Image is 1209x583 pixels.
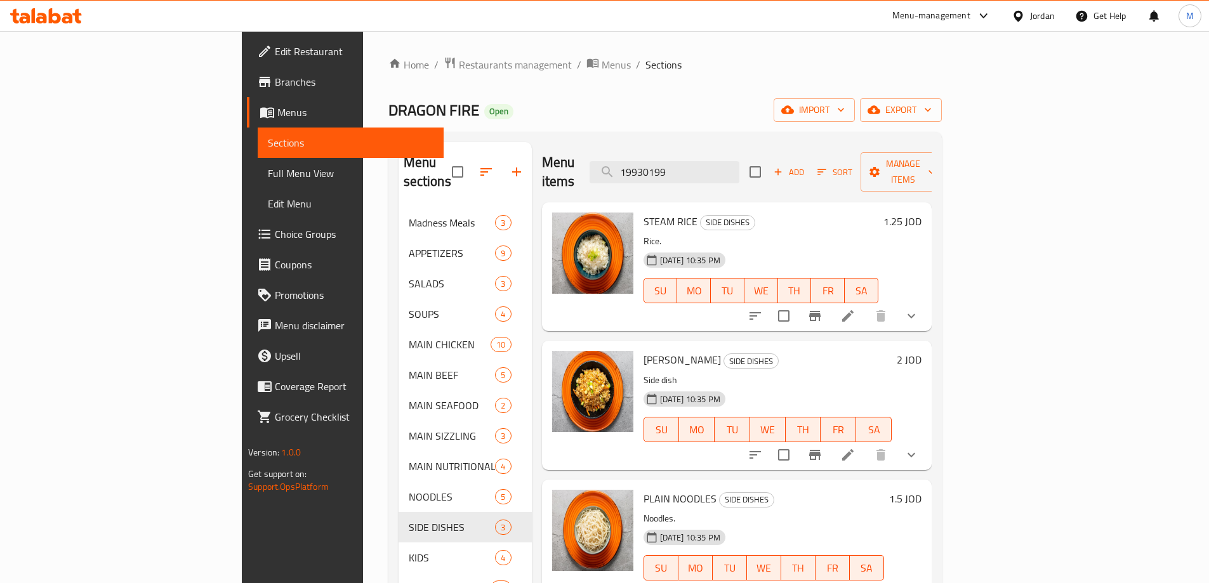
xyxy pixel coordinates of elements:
[496,308,510,320] span: 4
[268,135,433,150] span: Sections
[275,226,433,242] span: Choice Groups
[742,159,769,185] span: Select section
[679,417,715,442] button: MO
[399,481,532,512] div: NOODLES5
[870,102,932,118] span: export
[496,430,510,442] span: 3
[409,337,491,352] span: MAIN CHICKEN
[752,559,776,577] span: WE
[471,157,501,187] span: Sort sections
[783,282,807,300] span: TH
[781,555,816,580] button: TH
[861,421,887,439] span: SA
[786,417,821,442] button: TH
[644,350,721,369] span: [PERSON_NAME]
[258,128,444,158] a: Sections
[866,440,896,470] button: delete
[275,44,433,59] span: Edit Restaurant
[713,555,747,580] button: TU
[772,165,806,180] span: Add
[855,559,879,577] span: SA
[388,56,942,73] nav: breadcrumb
[860,98,942,122] button: export
[800,440,830,470] button: Branch-specific-item
[275,287,433,303] span: Promotions
[409,367,496,383] span: MAIN BEEF
[644,489,717,508] span: PLAIN NOODLES
[896,301,927,331] button: show more
[495,246,511,261] div: items
[495,367,511,383] div: items
[655,532,725,544] span: [DATE] 10:35 PM
[552,213,633,294] img: STEAM RICE
[247,402,444,432] a: Grocery Checklist
[484,106,513,117] span: Open
[268,166,433,181] span: Full Menu View
[770,303,797,329] span: Select to update
[655,393,725,405] span: [DATE] 10:35 PM
[258,158,444,188] a: Full Menu View
[747,555,781,580] button: WE
[774,98,855,122] button: import
[409,550,496,565] span: KIDS
[644,372,892,388] p: Side dish
[409,489,496,504] span: NOODLES
[740,440,770,470] button: sort-choices
[275,257,433,272] span: Coupons
[645,57,682,72] span: Sections
[770,442,797,468] span: Select to update
[409,276,496,291] span: SALADS
[247,371,444,402] a: Coverage Report
[718,559,742,577] span: TU
[719,492,774,508] div: SIDE DISHES
[496,217,510,229] span: 3
[861,152,946,192] button: Manage items
[268,196,433,211] span: Edit Menu
[399,329,532,360] div: MAIN CHICKEN10
[247,310,444,341] a: Menu disclaimer
[850,555,884,580] button: SA
[682,282,706,300] span: MO
[399,268,532,299] div: SALADS3
[678,555,713,580] button: MO
[496,278,510,290] span: 3
[677,278,711,303] button: MO
[247,341,444,371] a: Upsell
[644,511,884,527] p: Noodles.
[496,491,510,503] span: 5
[850,282,873,300] span: SA
[700,215,755,230] div: SIDE DISHES
[409,428,496,443] span: MAIN SIZZLING
[409,215,496,230] span: Madness Meals
[724,354,778,369] span: SIDE DISHES
[711,278,744,303] button: TU
[399,238,532,268] div: APPETIZERS9
[388,96,479,124] span: DRAGON FIRE
[821,559,845,577] span: FR
[542,153,575,191] h2: Menu items
[409,459,496,474] div: MAIN NUTRITIONAL
[399,207,532,238] div: Madness Meals3
[897,351,922,369] h6: 2 JOD
[786,559,810,577] span: TH
[871,156,935,188] span: Manage items
[896,440,927,470] button: show more
[277,105,433,120] span: Menus
[577,57,581,72] li: /
[495,306,511,322] div: items
[409,520,496,535] div: SIDE DISHES
[791,421,816,439] span: TH
[883,213,922,230] h6: 1.25 JOD
[644,233,878,249] p: Rice.
[409,398,496,413] span: MAIN SEAFOOD
[444,159,471,185] span: Select all sections
[644,278,678,303] button: SU
[275,409,433,424] span: Grocery Checklist
[586,56,631,73] a: Menus
[740,301,770,331] button: sort-choices
[769,162,809,182] button: Add
[636,57,640,72] li: /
